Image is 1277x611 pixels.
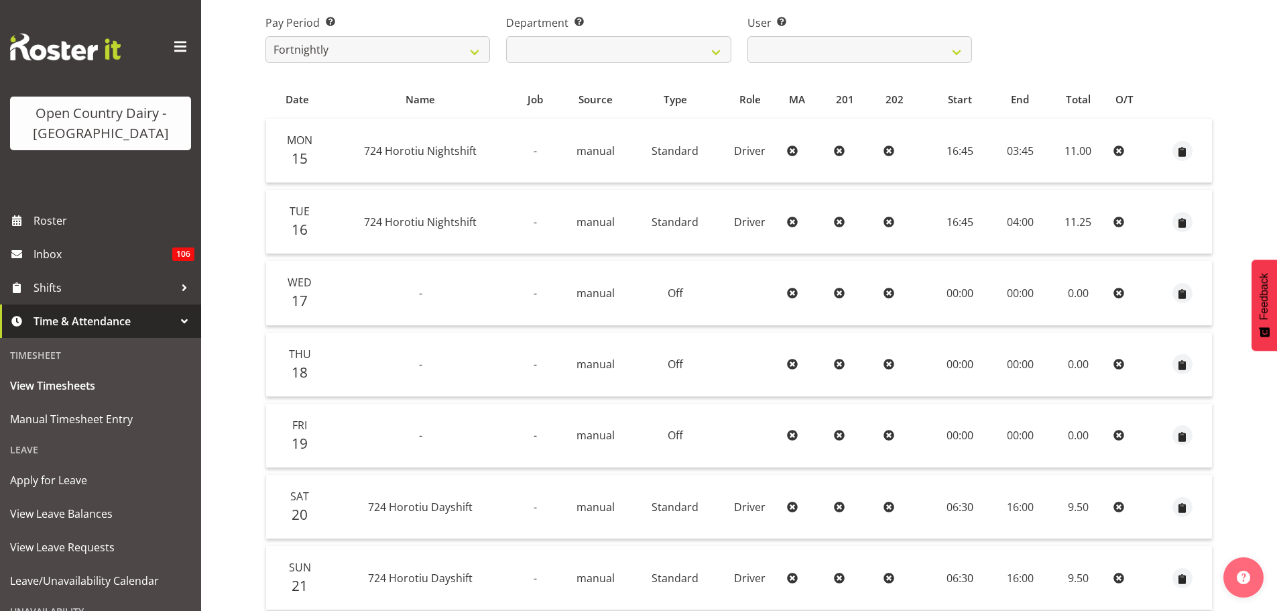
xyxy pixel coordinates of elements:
[364,215,477,229] span: 724 Horotiu Nightshift
[290,204,310,219] span: Tue
[292,576,308,595] span: 21
[289,347,311,362] span: Thu
[534,500,537,514] span: -
[34,278,174,298] span: Shifts
[23,103,178,144] div: Open Country Dairy - [GEOGRAPHIC_DATA]
[286,92,309,107] span: Date
[992,261,1048,325] td: 00:00
[992,119,1048,183] td: 03:45
[664,92,687,107] span: Type
[836,92,854,107] span: 201
[1048,333,1108,397] td: 0.00
[747,15,972,31] label: User
[292,220,308,239] span: 16
[992,190,1048,254] td: 04:00
[3,463,198,497] a: Apply for Leave
[992,333,1048,397] td: 00:00
[739,92,761,107] span: Role
[576,571,615,586] span: manual
[576,428,615,443] span: manual
[368,571,473,586] span: 724 Horotiu Dayshift
[287,133,312,148] span: Mon
[632,190,718,254] td: Standard
[576,500,615,514] span: manual
[10,409,191,429] span: Manual Timesheet Entry
[928,475,992,539] td: 06:30
[265,15,490,31] label: Pay Period
[1048,119,1108,183] td: 11.00
[368,500,473,514] span: 724 Horotiu Dayshift
[1066,92,1091,107] span: Total
[576,357,615,372] span: manual
[632,546,718,610] td: Standard
[928,190,992,254] td: 16:45
[3,402,198,436] a: Manual Timesheet Entry
[292,505,308,524] span: 20
[992,404,1048,468] td: 00:00
[734,215,766,229] span: Driver
[10,470,191,490] span: Apply for Leave
[1048,190,1108,254] td: 11.25
[288,275,312,290] span: Wed
[10,34,121,60] img: Rosterit website logo
[34,311,174,331] span: Time & Attendance
[789,92,805,107] span: MA
[534,286,537,300] span: -
[406,92,435,107] span: Name
[1258,273,1270,320] span: Feedback
[506,15,731,31] label: Department
[172,247,194,261] span: 106
[928,333,992,397] td: 00:00
[534,144,537,158] span: -
[1048,404,1108,468] td: 0.00
[734,571,766,586] span: Driver
[632,333,718,397] td: Off
[34,244,172,264] span: Inbox
[292,291,308,310] span: 17
[1048,475,1108,539] td: 9.50
[292,363,308,382] span: 18
[3,531,198,564] a: View Leave Requests
[928,119,992,183] td: 16:45
[948,92,972,107] span: Start
[576,286,615,300] span: manual
[34,211,194,231] span: Roster
[528,92,543,107] span: Job
[734,500,766,514] span: Driver
[1048,261,1108,325] td: 0.00
[3,564,198,598] a: Leave/Unavailability Calendar
[3,369,198,402] a: View Timesheets
[419,357,422,372] span: -
[10,571,191,591] span: Leave/Unavailability Calendar
[992,475,1048,539] td: 16:00
[292,149,308,168] span: 15
[3,341,198,369] div: Timesheet
[10,504,191,524] span: View Leave Balances
[579,92,613,107] span: Source
[534,215,537,229] span: -
[292,434,308,453] span: 19
[632,119,718,183] td: Standard
[534,428,537,443] span: -
[534,357,537,372] span: -
[289,560,311,575] span: Sun
[419,286,422,300] span: -
[419,428,422,443] span: -
[576,215,615,229] span: manual
[1011,92,1029,107] span: End
[3,436,198,463] div: Leave
[1115,92,1134,107] span: O/T
[290,489,309,504] span: Sat
[632,404,718,468] td: Off
[534,571,537,586] span: -
[992,546,1048,610] td: 16:00
[10,537,191,557] span: View Leave Requests
[928,404,992,468] td: 00:00
[1252,260,1277,351] button: Feedback - Show survey
[1048,546,1108,610] td: 9.50
[364,144,477,158] span: 724 Horotiu Nightshift
[292,418,307,433] span: Fri
[1237,571,1250,584] img: help-xxl-2.png
[886,92,904,107] span: 202
[10,376,191,396] span: View Timesheets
